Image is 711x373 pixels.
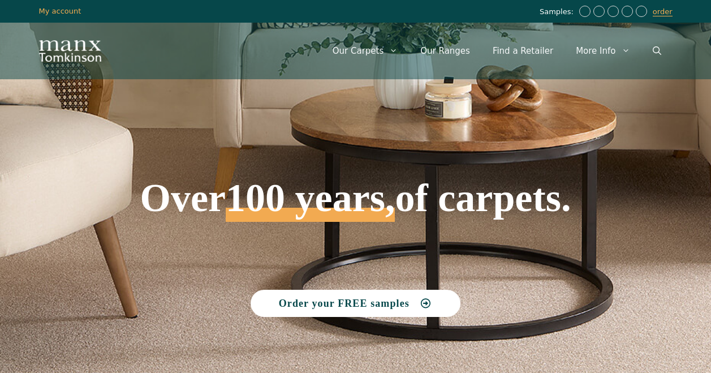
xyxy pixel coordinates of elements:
a: order [653,7,673,16]
a: My account [39,7,81,15]
a: Open Search Bar [641,34,673,68]
h1: Over of carpets. [62,96,649,222]
span: Samples: [540,7,576,17]
a: More Info [565,34,641,68]
a: Order your FREE samples [251,290,461,317]
a: Our Carpets [321,34,410,68]
span: 100 years, [226,188,395,222]
a: Our Ranges [409,34,481,68]
nav: Primary [321,34,673,68]
a: Find a Retailer [481,34,565,68]
img: Manx Tomkinson [39,40,101,62]
span: Order your FREE samples [279,298,410,308]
